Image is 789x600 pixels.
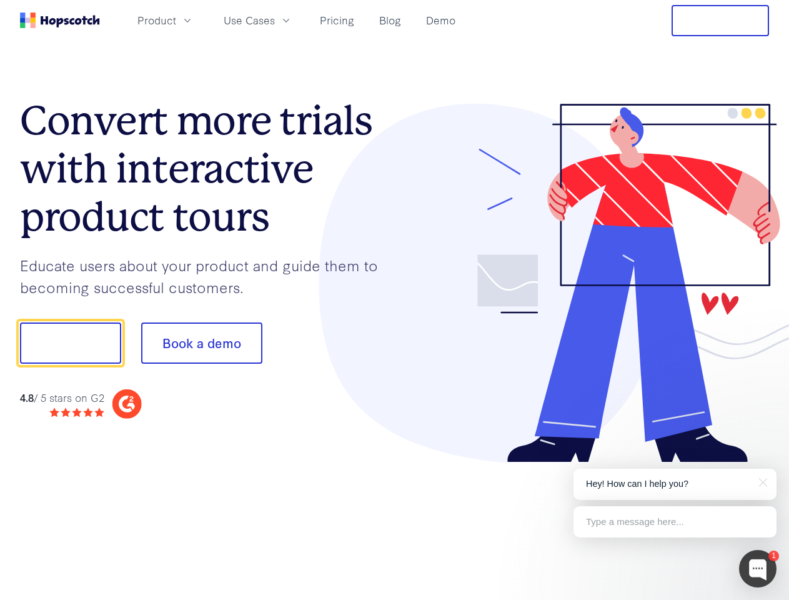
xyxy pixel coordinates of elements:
button: Use Cases [216,10,300,31]
a: Pricing [315,10,359,31]
a: Demo [421,10,460,31]
button: Book a demo [141,322,262,364]
h1: Convert more trials with interactive product tours [20,97,395,241]
div: / 5 stars on G2 [20,390,104,406]
a: Blog [374,10,406,31]
p: Hey! How can I help you? [586,477,764,491]
a: Home [20,12,100,28]
p: Educate users about your product and guide them to becoming successful customers. [20,254,395,297]
div: 1 [768,551,779,561]
button: Free Trial [672,5,769,36]
span: Product [137,12,176,28]
div: Type a message here... [573,506,777,537]
strong: 4.8 [20,390,34,404]
button: Product [130,10,201,31]
button: Show me! [20,322,121,364]
span: Use Cases [224,12,275,28]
